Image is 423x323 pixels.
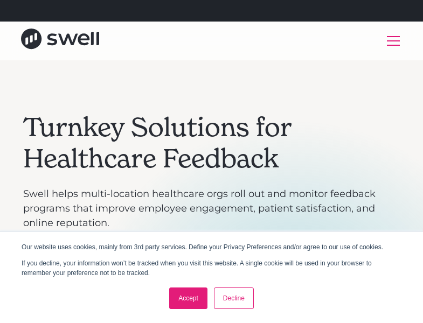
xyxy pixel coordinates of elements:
[380,28,402,54] div: menu
[22,258,401,278] p: If you decline, your information won’t be tracked when you visit this website. A single cookie wi...
[22,242,401,252] p: Our website uses cookies, mainly from 3rd party services. Define your Privacy Preferences and/or ...
[169,287,207,309] a: Accept
[23,112,400,174] h2: Turnkey Solutions for Healthcare Feedback
[23,187,400,230] p: Swell helps multi-location healthcare orgs roll out and monitor feedback programs that improve em...
[214,287,254,309] a: Decline
[21,29,99,53] a: home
